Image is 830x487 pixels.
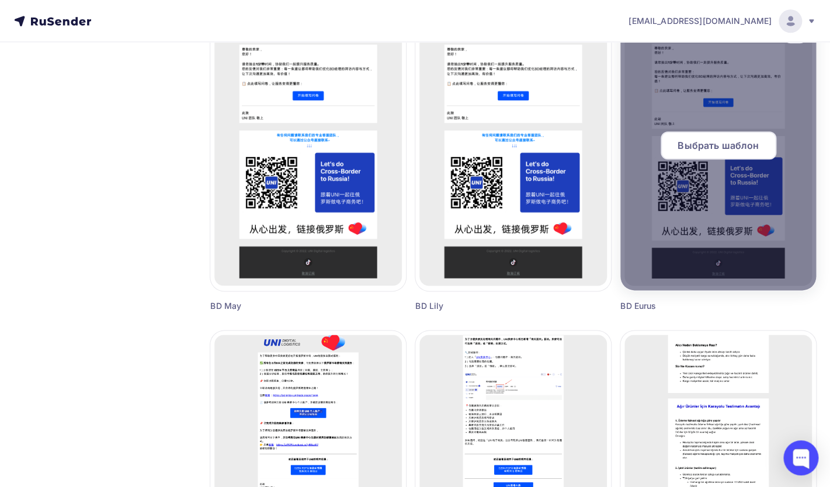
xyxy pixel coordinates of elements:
[678,138,759,152] span: Выбрать шаблон
[415,300,562,312] div: BD Lily
[620,300,767,312] div: BD Eurus
[628,15,772,27] span: [EMAIL_ADDRESS][DOMAIN_NAME]
[628,9,816,33] a: [EMAIL_ADDRESS][DOMAIN_NAME]
[210,300,357,312] div: BD May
